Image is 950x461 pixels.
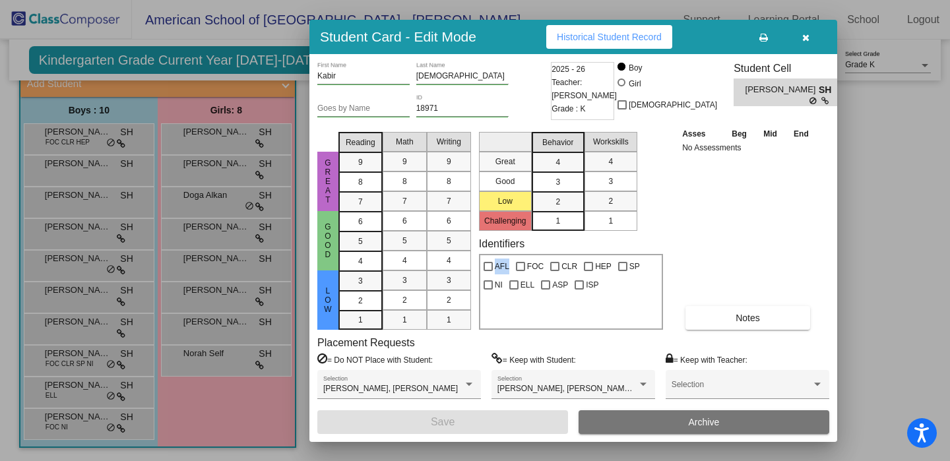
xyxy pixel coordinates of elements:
span: 2 [555,196,560,208]
span: Save [431,416,455,427]
span: ELL [521,277,534,293]
input: goes by name [317,104,410,113]
span: [DEMOGRAPHIC_DATA] [629,97,717,113]
button: Historical Student Record [546,25,672,49]
th: Mid [755,127,785,141]
th: Beg [723,127,755,141]
span: 1 [402,314,407,326]
span: SH [819,83,837,97]
span: SP [629,259,640,274]
span: 4 [447,255,451,266]
span: 9 [402,156,407,168]
span: CLR [561,259,577,274]
span: 2 [358,295,363,307]
span: Historical Student Record [557,32,662,42]
span: Low [322,286,334,314]
span: 6 [402,215,407,227]
label: Identifiers [479,237,524,250]
span: 4 [555,156,560,168]
span: 4 [402,255,407,266]
span: 7 [402,195,407,207]
div: Girl [628,78,641,90]
span: 3 [555,176,560,188]
h3: Student Cell [734,62,848,75]
label: = Keep with Teacher: [666,353,747,366]
span: 2 [402,294,407,306]
span: 3 [358,275,363,287]
span: Great [322,158,334,204]
span: 4 [608,156,613,168]
span: 5 [358,235,363,247]
span: Teacher: [PERSON_NAME] [552,76,617,102]
span: 7 [447,195,451,207]
span: 4 [358,255,363,267]
label: = Keep with Student: [491,353,576,366]
span: 2025 - 26 [552,63,585,76]
span: 9 [358,156,363,168]
td: No Assessments [679,141,817,154]
span: [PERSON_NAME], [PERSON_NAME] [PERSON_NAME] [497,384,699,393]
span: 3 [402,274,407,286]
span: 1 [555,215,560,227]
h3: Student Card - Edit Mode [320,28,476,45]
span: 3 [608,175,613,187]
span: 5 [447,235,451,247]
span: 1 [358,314,363,326]
span: 7 [358,196,363,208]
span: 3 [447,274,451,286]
span: 2 [608,195,613,207]
span: NI [495,277,503,293]
span: [PERSON_NAME] [745,83,819,97]
span: Archive [689,417,720,427]
span: Good [322,222,334,259]
span: Notes [736,313,760,323]
span: 8 [358,176,363,188]
span: HEP [595,259,612,274]
span: FOC [527,259,544,274]
span: [PERSON_NAME], [PERSON_NAME] [323,384,458,393]
button: Archive [579,410,829,434]
th: Asses [679,127,723,141]
span: 8 [447,175,451,187]
span: Writing [437,136,461,148]
span: ISP [586,277,598,293]
button: Save [317,410,568,434]
span: Reading [346,137,375,148]
div: Boy [628,62,643,74]
span: 1 [447,314,451,326]
input: Enter ID [416,104,509,113]
span: 9 [447,156,451,168]
label: Placement Requests [317,336,415,349]
span: Workskills [593,136,629,148]
span: ASP [552,277,568,293]
span: 6 [447,215,451,227]
span: AFL [495,259,509,274]
span: 8 [402,175,407,187]
span: 5 [402,235,407,247]
span: 1 [608,215,613,227]
span: 6 [358,216,363,228]
span: Behavior [542,137,573,148]
label: = Do NOT Place with Student: [317,353,433,366]
button: Notes [685,306,810,330]
span: 2 [447,294,451,306]
span: Math [396,136,414,148]
span: Grade : K [552,102,585,115]
th: End [785,127,817,141]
